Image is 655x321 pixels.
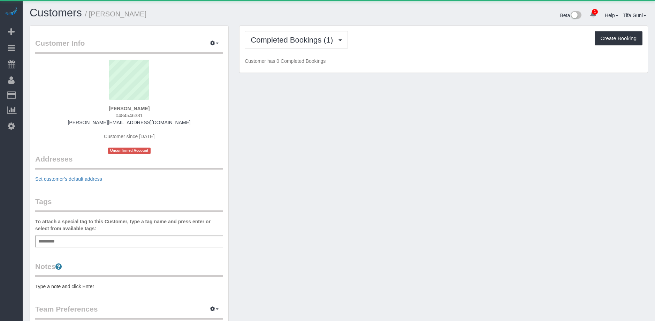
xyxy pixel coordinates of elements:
legend: Tags [35,196,223,212]
span: Customer since [DATE] [104,134,154,139]
p: Customer has 0 Completed Bookings [245,58,642,65]
span: Completed Bookings (1) [251,36,336,44]
legend: Team Preferences [35,304,223,320]
a: Tifa Guni [623,13,646,18]
a: 1 [586,7,600,22]
span: 1 [592,9,598,15]
a: Help [605,13,618,18]
span: Unconfirmed Account [108,148,151,154]
img: Automaid Logo [4,7,18,17]
img: New interface [570,11,581,20]
pre: Type a note and click Enter [35,283,223,290]
label: To attach a special tag to this Customer, type a tag name and press enter or select from availabl... [35,218,223,232]
small: / [PERSON_NAME] [85,10,147,18]
button: Completed Bookings (1) [245,31,348,49]
a: Set customer's default address [35,176,102,182]
button: Create Booking [595,31,642,46]
a: [PERSON_NAME][EMAIL_ADDRESS][DOMAIN_NAME] [68,120,190,125]
a: Customers [30,7,82,19]
legend: Customer Info [35,38,223,54]
legend: Notes [35,261,223,277]
span: 0484546381 [116,113,143,118]
strong: [PERSON_NAME] [109,106,150,111]
a: Beta [560,13,581,18]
